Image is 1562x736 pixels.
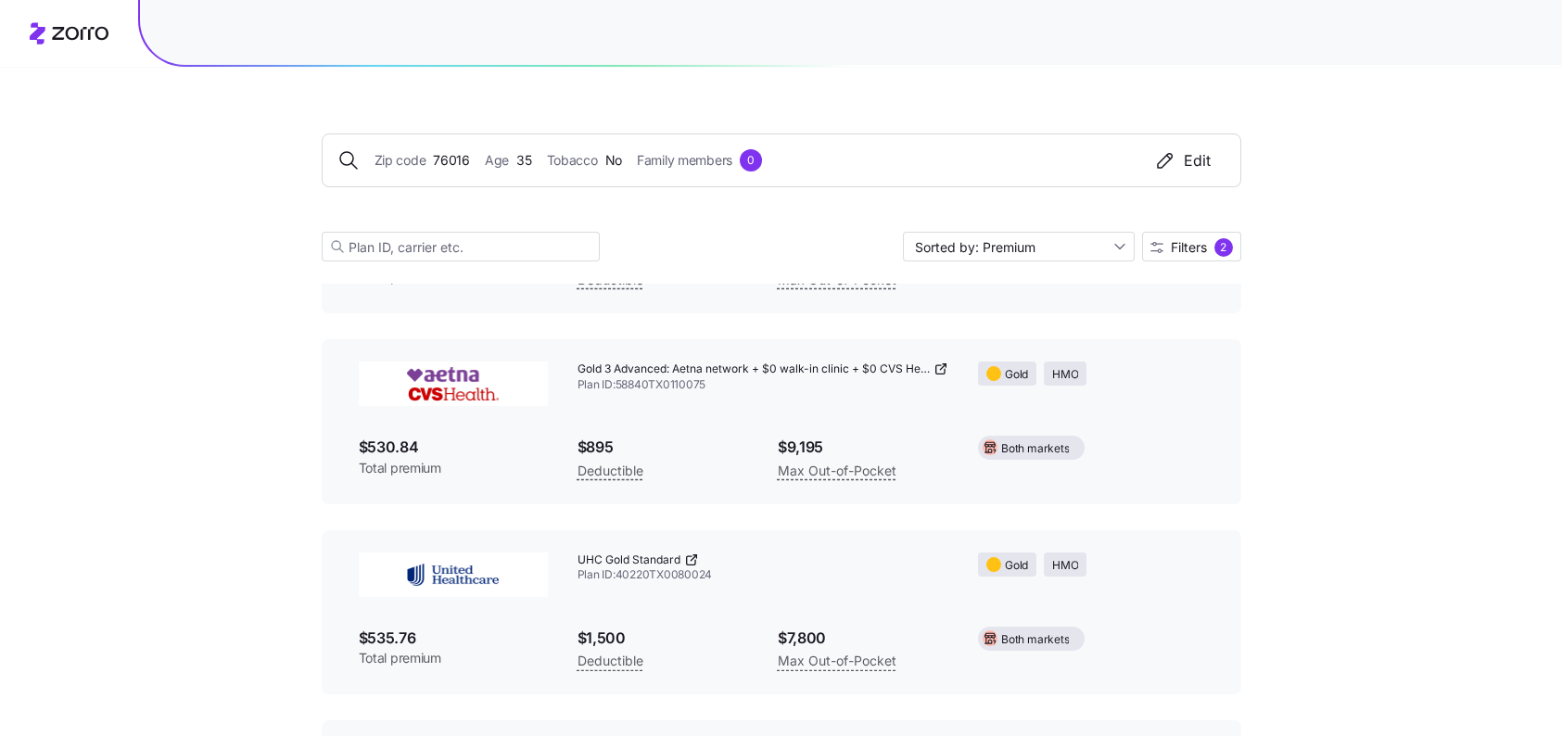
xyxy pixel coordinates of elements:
span: $1,500 [578,627,748,650]
span: Total premium [359,649,548,667]
span: Total premium [359,459,548,477]
span: UHC Gold Standard [578,552,680,568]
div: Edit [1154,149,1211,171]
span: 35 [516,150,531,171]
span: Max Out-of-Pocket [778,650,896,672]
span: No [605,150,622,171]
button: Edit [1139,149,1225,171]
span: $895 [578,436,748,459]
span: Age [485,150,509,171]
span: $535.76 [359,627,548,650]
span: Family members [637,150,732,171]
img: Aetna CVS Health [359,362,548,406]
span: Filters [1171,241,1207,254]
input: Sort by [903,232,1135,261]
img: UnitedHealthcare [359,552,548,597]
span: Deductible [578,460,643,482]
span: $7,800 [778,627,948,650]
span: Plan ID: 58840TX0110075 [578,377,949,393]
span: $530.84 [359,436,548,459]
span: HMO [1052,366,1078,384]
input: Plan ID, carrier etc. [322,232,600,261]
span: Gold [1005,557,1028,575]
div: 0 [740,149,762,171]
span: Deductible [578,650,643,672]
span: $9,195 [778,436,948,459]
span: Plan ID: 40220TX0080024 [578,567,949,583]
button: Filters2 [1142,232,1241,261]
span: HMO [1052,557,1078,575]
span: Gold [1005,366,1028,384]
span: Both markets [1001,631,1069,649]
span: Max Out-of-Pocket [778,460,896,482]
span: Both markets [1001,440,1069,458]
span: Gold 3 Advanced: Aetna network + $0 walk-in clinic + $0 CVS Health Virtual Care 24/7 [578,362,931,377]
span: 76016 [433,150,470,171]
div: 2 [1214,238,1233,257]
span: Tobacco [547,150,598,171]
span: Zip code [375,150,426,171]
